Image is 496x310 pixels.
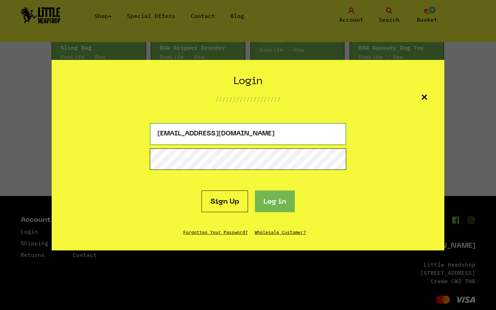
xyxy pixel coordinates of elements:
[255,190,295,212] button: Log in
[255,230,306,235] a: Wholesale Customer?
[215,95,281,103] p: ///////////////////
[183,230,248,235] a: Forgotten Your Password?
[215,75,281,88] h2: Login
[150,123,346,145] input: Email Address
[201,190,248,212] a: Sign Up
